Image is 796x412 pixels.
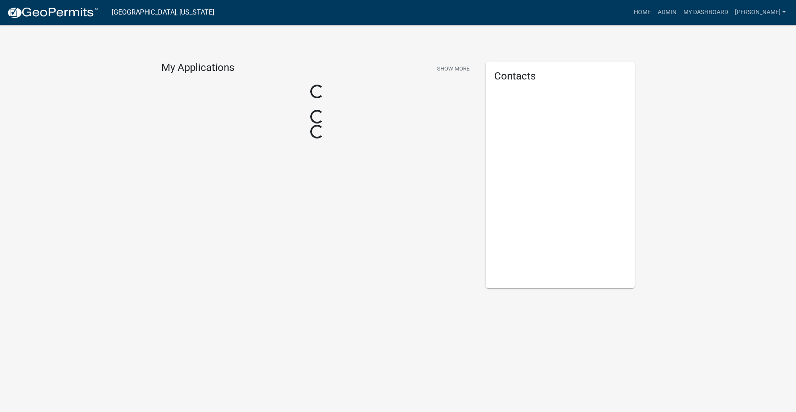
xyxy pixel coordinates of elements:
h4: My Applications [161,62,234,74]
a: My Dashboard [680,4,732,21]
h5: Contacts [494,70,627,82]
a: Admin [654,4,680,21]
a: [GEOGRAPHIC_DATA], [US_STATE] [112,5,214,20]
a: [PERSON_NAME] [732,4,789,21]
button: Show More [434,62,473,76]
a: Home [630,4,654,21]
